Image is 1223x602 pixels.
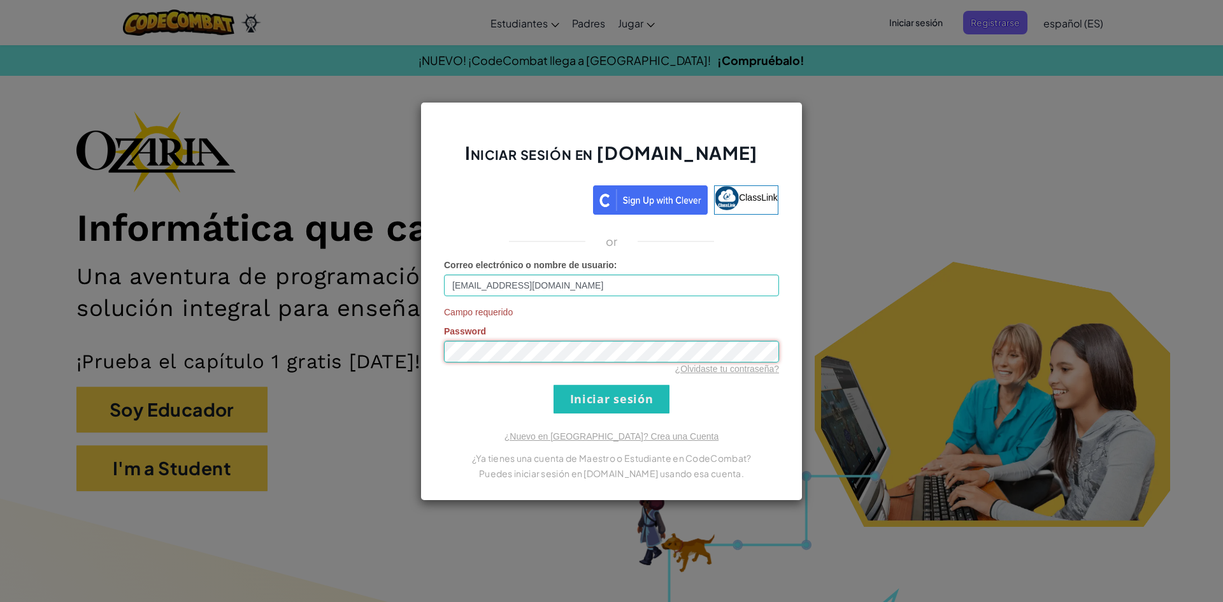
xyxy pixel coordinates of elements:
p: or [606,234,618,249]
span: ClassLink [739,192,778,202]
img: classlink-logo-small.png [715,186,739,210]
span: Campo requerido [444,306,779,319]
label: : [444,259,617,271]
p: ¿Ya tienes una cuenta de Maestro o Estudiante en CodeCombat? [444,450,779,466]
p: Puedes iniciar sesión en [DOMAIN_NAME] usando esa cuenta. [444,466,779,481]
a: ¿Nuevo en [GEOGRAPHIC_DATA]? Crea una Cuenta [504,431,719,441]
h2: Iniciar sesión en [DOMAIN_NAME] [444,141,779,178]
span: Password [444,326,486,336]
span: Correo electrónico o nombre de usuario [444,260,614,270]
a: ¿Olvidaste tu contraseña? [675,364,779,374]
img: clever_sso_button@2x.png [593,185,708,215]
input: Iniciar sesión [554,385,669,413]
iframe: Botón Iniciar sesión con Google [438,184,593,212]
